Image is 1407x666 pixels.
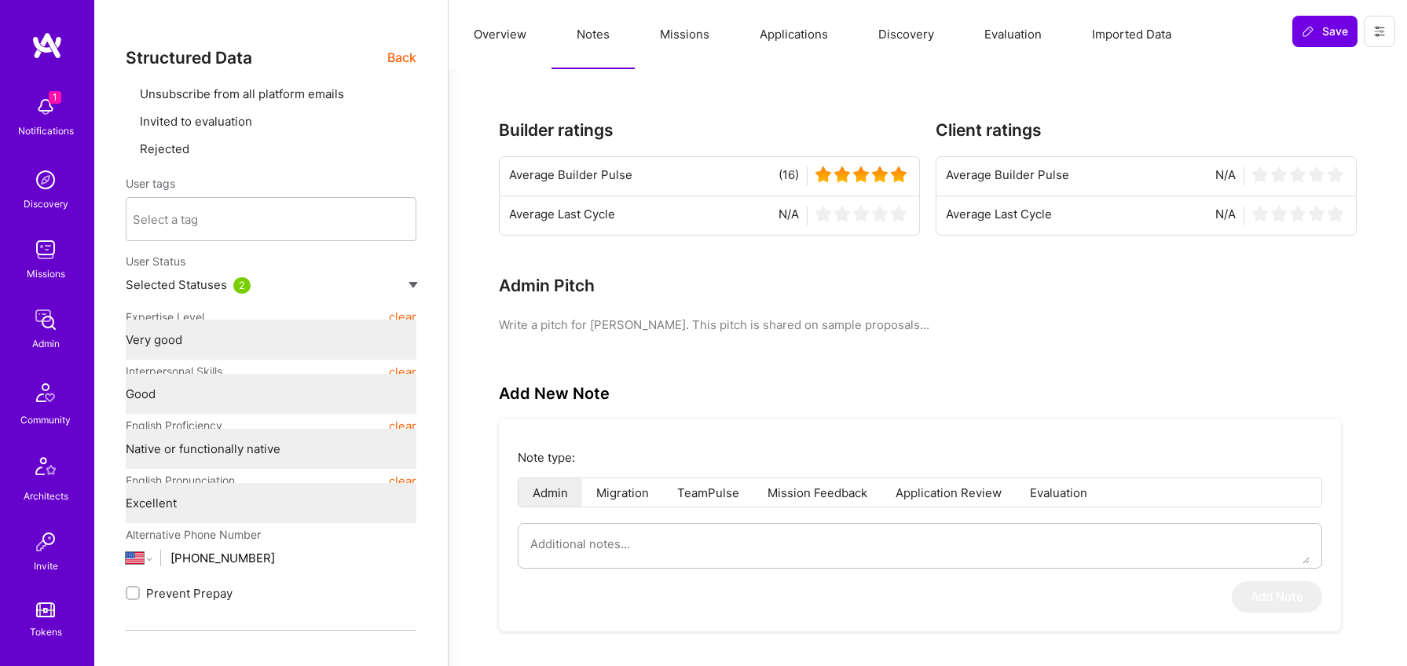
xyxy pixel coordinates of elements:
[126,357,222,386] span: Interpersonal Skills
[126,303,204,331] span: Expertise Level
[126,528,261,541] span: Alternative Phone Number
[518,449,1322,466] p: Note type:
[834,206,850,221] img: star
[604,259,616,271] i: Edit
[126,176,175,191] label: User tags
[1215,166,1236,186] span: N/A
[1309,206,1325,221] img: star
[499,276,595,295] h3: Admin Pitch
[815,166,831,182] img: star
[946,206,1052,225] span: Average Last Cycle
[1309,166,1325,182] img: star
[30,234,61,265] img: teamwork
[753,478,881,507] li: Mission Feedback
[499,120,920,140] h3: Builder ratings
[499,317,1357,333] pre: Write a pitch for [PERSON_NAME]. This pitch is shared on sample proposals...
[387,48,416,68] span: Back
[1290,166,1306,182] img: star
[133,211,198,228] div: Select a tag
[1232,581,1322,613] button: Add Note
[779,206,799,225] span: N/A
[389,412,416,440] button: clear
[891,206,907,221] img: star
[389,303,416,331] button: clear
[509,206,615,225] span: Average Last Cycle
[20,412,71,428] div: Community
[126,277,227,292] span: Selected Statuses
[872,166,888,182] img: star
[1271,166,1287,182] img: star
[140,86,344,101] span: Unsubscribe from all platform emails
[946,166,1069,186] span: Average Builder Pulse
[30,624,62,640] div: Tokens
[1252,166,1268,182] img: star
[1252,206,1268,221] img: star
[49,91,61,104] span: 1
[1215,206,1236,225] span: N/A
[36,602,55,617] img: tokens
[1328,206,1343,221] img: star
[853,206,869,221] img: star
[779,166,799,186] span: (16)
[398,215,405,223] i: icon Chevron
[126,412,222,440] span: English Proficiency
[936,120,1357,140] h3: Client ratings
[389,467,416,495] button: clear
[1016,478,1101,507] li: Evaluation
[389,357,416,386] button: clear
[34,558,58,574] div: Invite
[126,48,252,68] span: Structured Data
[170,538,416,578] input: +1 (000) 000-0000
[27,450,64,488] img: Architects
[27,265,65,282] div: Missions
[126,467,235,495] span: English Pronunciation
[31,31,63,60] img: logo
[24,488,68,504] div: Architects
[1271,206,1287,221] img: star
[146,585,233,602] span: Prevent Prepay
[834,166,850,182] img: star
[140,141,189,156] span: Rejected
[891,166,907,182] img: star
[27,374,64,412] img: Community
[815,206,831,221] img: star
[32,335,60,352] div: Admin
[1292,16,1358,47] button: Save
[409,282,418,288] img: caret
[30,91,61,123] img: bell
[1302,24,1348,39] span: Save
[518,478,582,507] li: Admin
[30,526,61,558] img: Invite
[853,166,869,182] img: star
[881,478,1016,507] li: Application Review
[499,384,610,403] h3: Add New Note
[1328,166,1343,182] img: star
[24,196,68,212] div: Discovery
[126,254,185,268] span: User Status
[872,206,888,221] img: star
[30,164,61,196] img: discovery
[18,123,74,139] div: Notifications
[1290,206,1306,221] img: star
[233,277,251,294] div: 2
[30,304,61,335] img: admin teamwork
[663,478,753,507] li: TeamPulse
[509,166,632,186] span: Average Builder Pulse
[582,478,663,507] li: Migration
[140,114,252,129] span: Invited to evaluation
